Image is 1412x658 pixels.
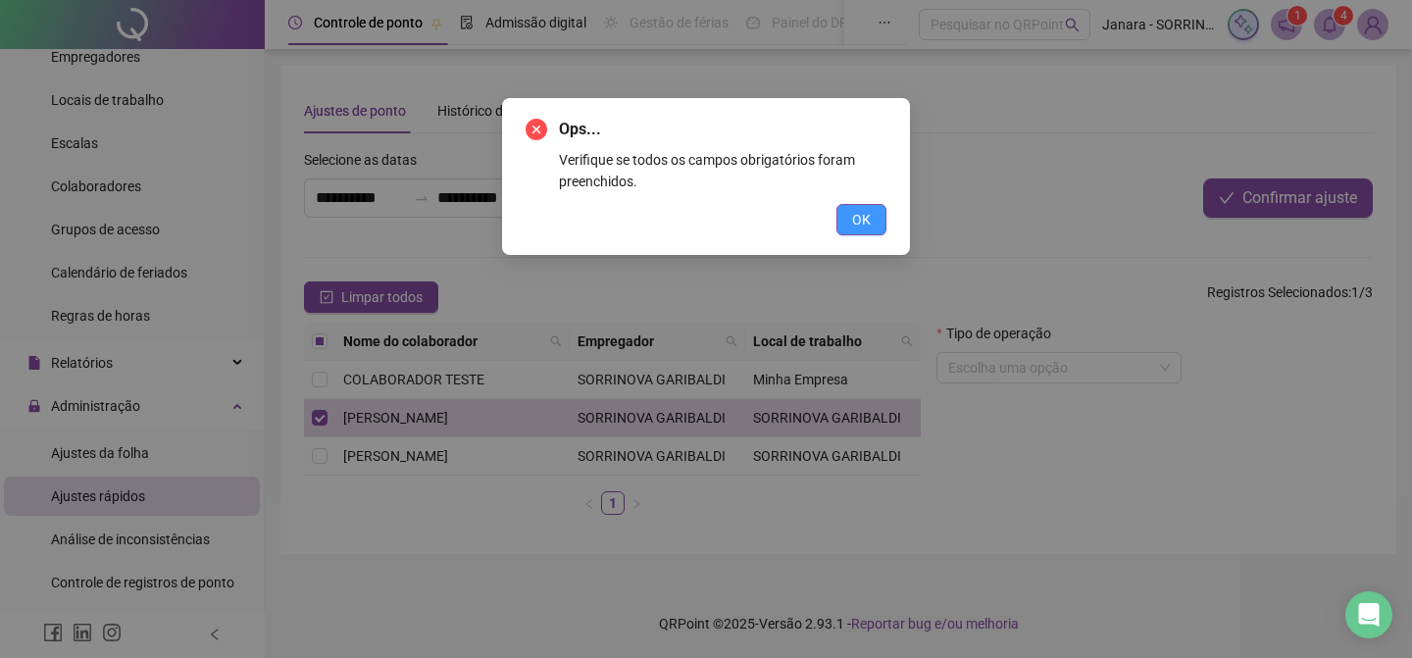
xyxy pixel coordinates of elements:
[1345,591,1392,638] div: Open Intercom Messenger
[852,209,871,230] span: OK
[559,149,886,192] div: Verifique se todos os campos obrigatórios foram preenchidos.
[526,119,547,140] span: close-circle
[836,204,886,235] button: OK
[559,118,886,141] span: Ops...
